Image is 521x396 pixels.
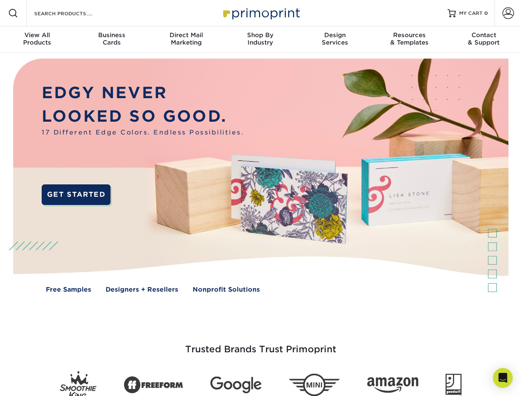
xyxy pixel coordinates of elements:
a: GET STARTED [42,184,111,205]
img: Amazon [367,377,418,393]
div: Industry [223,31,297,46]
p: LOOKED SO GOOD. [42,105,244,128]
span: Shop By [223,31,297,39]
div: Services [298,31,372,46]
a: Contact& Support [447,26,521,53]
a: BusinessCards [74,26,149,53]
a: Shop ByIndustry [223,26,297,53]
span: Contact [447,31,521,39]
p: EDGY NEVER [42,81,244,105]
span: 17 Different Edge Colors. Endless Possibilities. [42,128,244,137]
span: Design [298,31,372,39]
img: Primoprint [219,4,302,22]
a: DesignServices [298,26,372,53]
div: Cards [74,31,149,46]
a: Direct MailMarketing [149,26,223,53]
div: & Support [447,31,521,46]
span: 0 [484,10,488,16]
div: Marketing [149,31,223,46]
div: & Templates [372,31,446,46]
a: Free Samples [46,285,91,295]
img: Google [210,377,262,394]
span: Business [74,31,149,39]
span: Direct Mail [149,31,223,39]
a: Nonprofit Solutions [193,285,260,295]
div: Open Intercom Messenger [493,368,513,388]
span: MY CART [459,10,483,17]
a: Designers + Resellers [106,285,178,295]
h3: Trusted Brands Trust Primoprint [19,324,502,365]
a: Resources& Templates [372,26,446,53]
input: SEARCH PRODUCTS..... [33,8,114,18]
span: Resources [372,31,446,39]
img: Goodwill [446,374,462,396]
